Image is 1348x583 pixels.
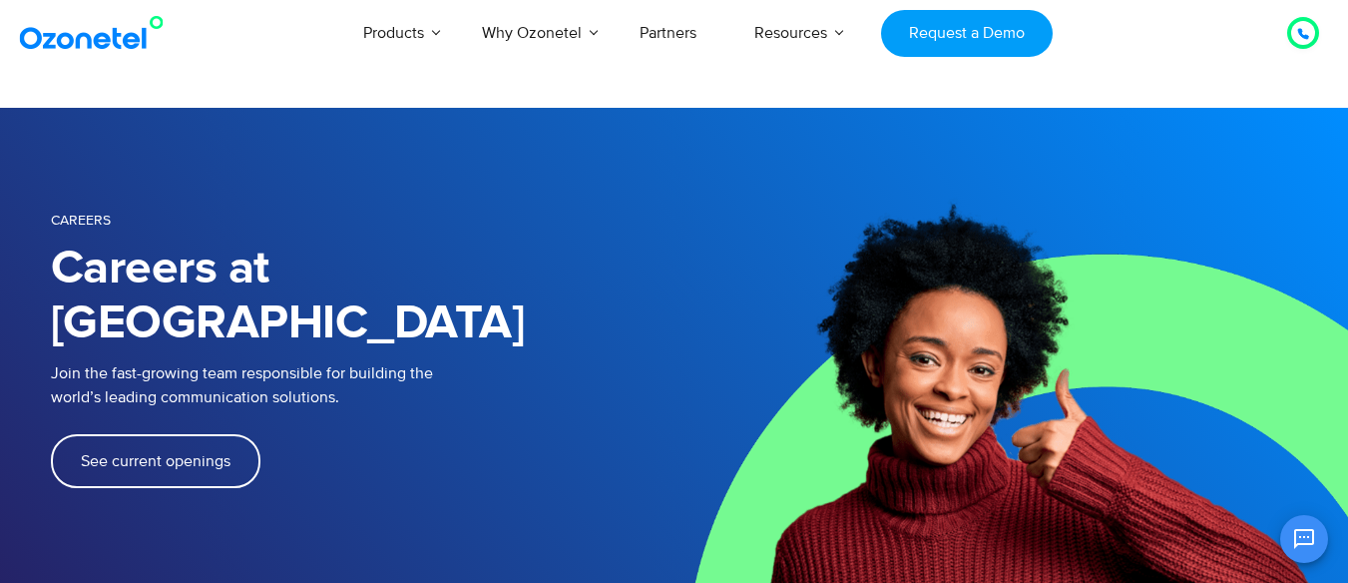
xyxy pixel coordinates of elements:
[51,212,111,229] span: Careers
[881,10,1052,57] a: Request a Demo
[81,453,230,469] span: See current openings
[51,242,674,351] h1: Careers at [GEOGRAPHIC_DATA]
[1280,515,1328,563] button: Open chat
[51,361,645,409] p: Join the fast-growing team responsible for building the world’s leading communication solutions.
[51,434,260,488] a: See current openings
